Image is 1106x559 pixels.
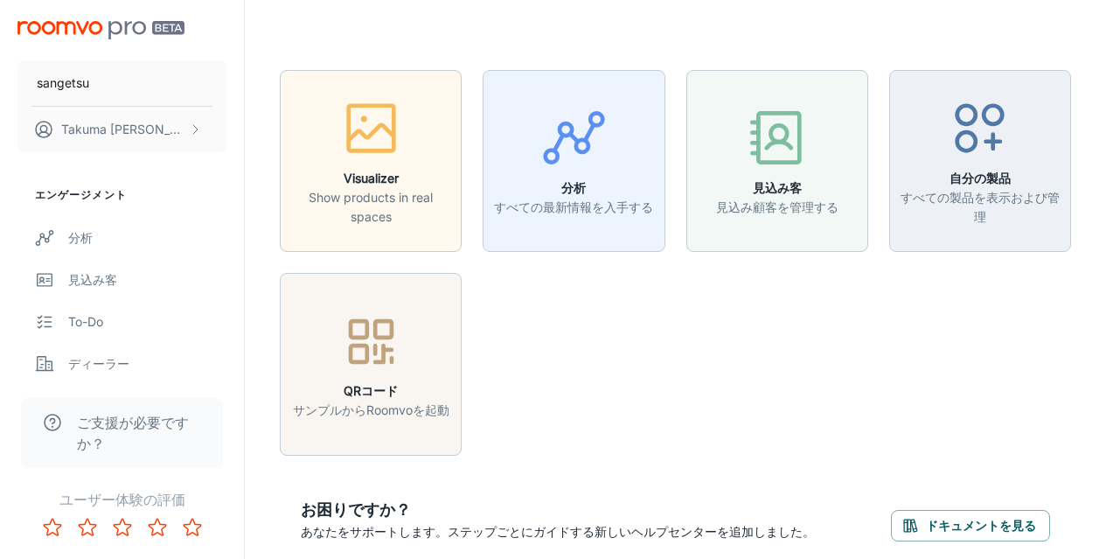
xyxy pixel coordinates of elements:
p: すべての最新情報を入手する [494,198,653,217]
div: ディーラー [68,354,226,374]
button: 見込み客見込み顧客を管理する [686,70,868,252]
button: Rate 3 star [105,510,140,545]
p: sangetsu [37,73,89,93]
span: ご支援が必要ですか？ [77,412,202,454]
div: To-do [68,312,226,332]
p: 見込み顧客を管理する [716,198,838,217]
h6: 見込み客 [716,178,838,198]
button: 自分の製品すべての製品を表示および管理 [889,70,1071,252]
button: 分析すべての最新情報を入手する [483,70,664,252]
button: Rate 4 star [140,510,175,545]
button: VisualizerShow products in real spaces [280,70,462,252]
a: 分析すべての最新情報を入手する [483,151,664,169]
button: Rate 1 star [35,510,70,545]
a: 見込み客見込み顧客を管理する [686,151,868,169]
button: ドキュメントを見る [891,510,1050,542]
img: Roomvo PRO Beta [17,21,184,39]
button: sangetsu [17,60,226,106]
h6: QRコード [293,381,449,401]
p: あなたをサポートします。ステップごとにガイドする新しいヘルプセンターを追加しました。 [301,522,815,542]
p: すべての製品を表示および管理 [901,188,1060,227]
h6: 自分の製品 [901,169,1060,188]
h6: お困りですか？ [301,498,815,522]
a: ドキュメントを見る [891,515,1050,533]
button: QRコードサンプルからRoomvoを起動 [280,273,462,455]
p: Show products in real spaces [291,188,450,227]
p: サンプルからRoomvoを起動 [293,401,449,420]
a: 自分の製品すべての製品を表示および管理 [889,151,1071,169]
div: 分析 [68,228,226,248]
button: Takuma [PERSON_NAME] [17,107,226,152]
div: 見込み客 [68,270,226,290]
p: Takuma [PERSON_NAME] [61,120,184,139]
button: Rate 5 star [175,510,210,545]
h6: 分析 [494,178,653,198]
p: ユーザー体験の評価 [14,489,230,510]
button: Rate 2 star [70,510,105,545]
h6: Visualizer [291,169,450,188]
a: QRコードサンプルからRoomvoを起動 [280,354,462,372]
